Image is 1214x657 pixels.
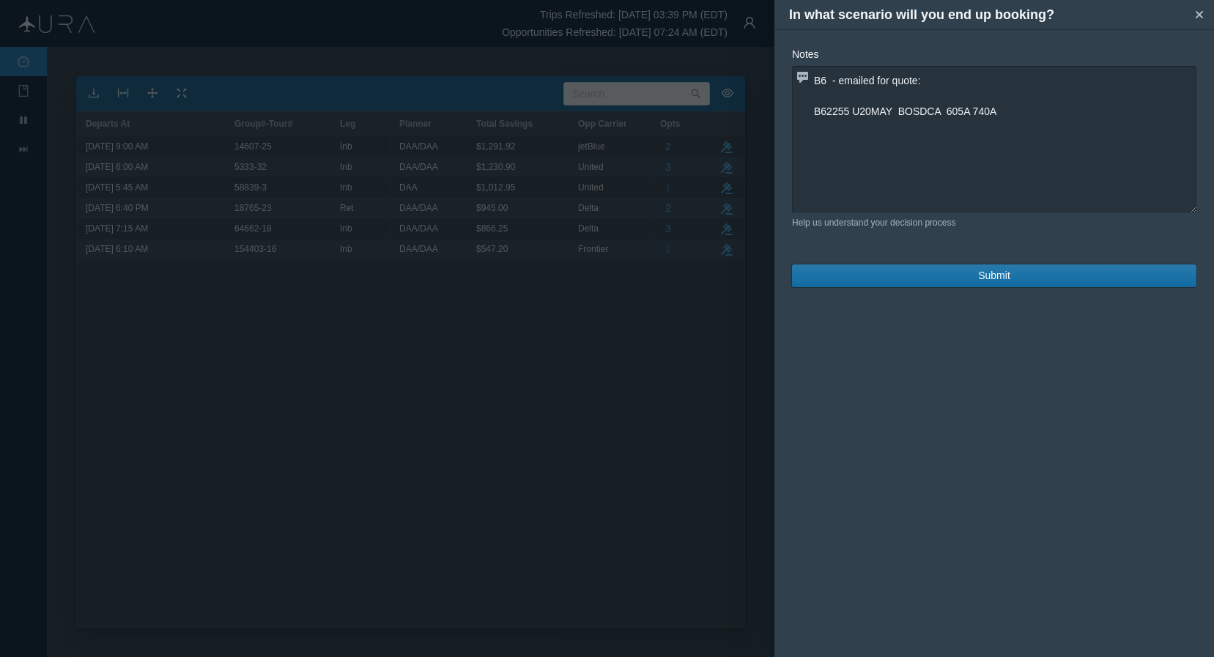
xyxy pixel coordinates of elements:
div: Help us understand your decision process [792,216,1196,229]
button: Close [1188,4,1210,26]
h4: In what scenario will you end up booking? [789,5,1188,25]
textarea: B6 - emailed for quote: B62255 U20MAY BOSDCA 605A 740A [792,66,1196,212]
span: Notes [792,48,819,60]
button: Submit [792,264,1196,287]
span: Submit [978,268,1010,283]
